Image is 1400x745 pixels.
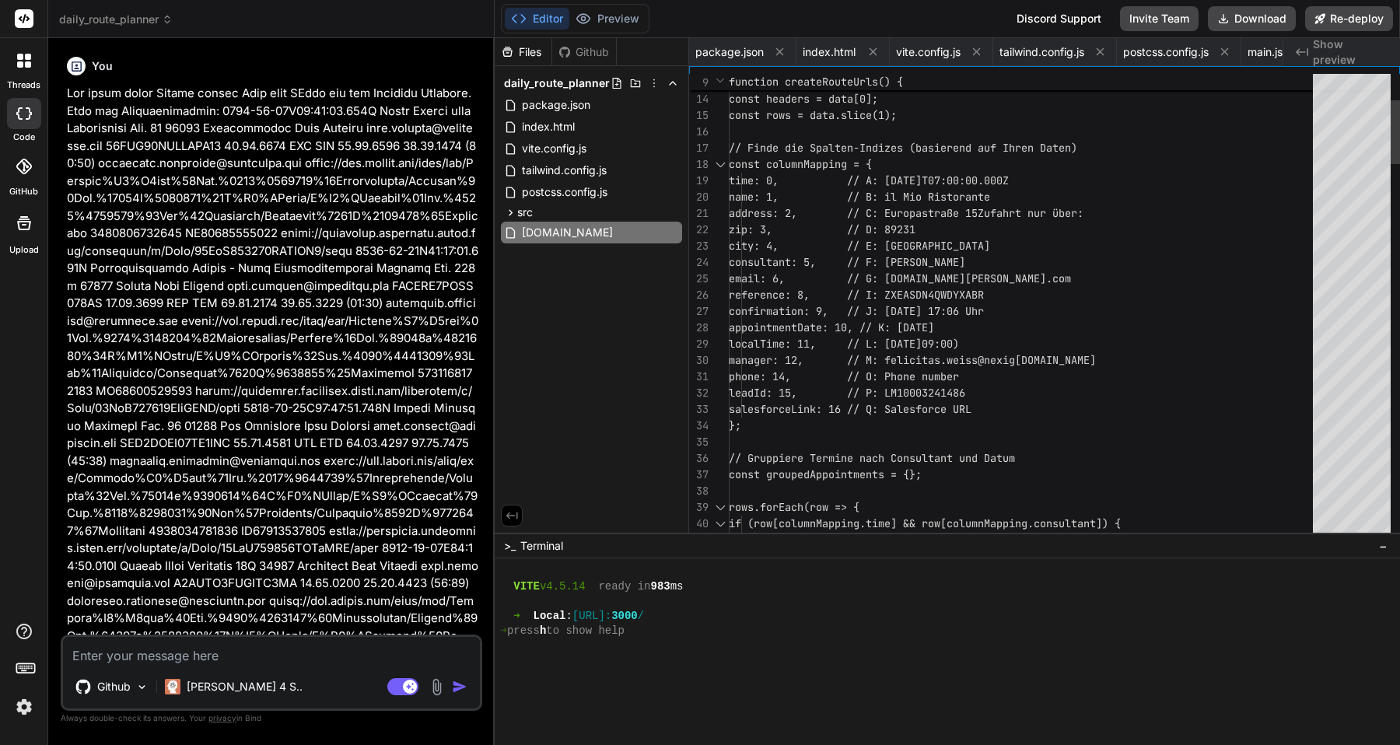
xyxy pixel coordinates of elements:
span: main.jsx [1248,44,1289,60]
p: Always double-check its answers. Your in Bind [61,711,482,726]
div: 37 [689,467,709,483]
span: [DOMAIN_NAME] [520,223,614,242]
div: 38 [689,483,709,499]
div: 28 [689,320,709,336]
div: Github [552,44,616,60]
span: [URL]: [572,609,611,624]
span: confirmation: 9, // J: [DATE] 17:06 U [729,304,971,318]
span: appointmentDate: 10, // K: [DATE] [729,320,934,334]
span: n Daten) [1027,141,1077,155]
div: 22 [689,222,709,238]
span: function createRouteUrls() { [729,75,903,89]
h6: You [92,58,113,74]
span: ➜ [513,609,520,624]
button: Re-deploy [1305,6,1393,31]
div: 24 [689,254,709,271]
div: 25 [689,271,709,287]
span: h [540,624,546,638]
label: Upload [9,243,39,257]
div: 26 [689,287,709,303]
span: ready in [598,579,650,594]
div: 39 [689,499,709,516]
span: src [517,205,533,220]
span: localTime: 11, // L: [DATE]09:00) [729,337,959,351]
div: 36 [689,450,709,467]
span: ms [670,579,684,594]
div: 34 [689,418,709,434]
span: package.json [695,44,764,60]
span: const columnMapping = { [729,157,872,171]
div: 35 [689,434,709,450]
label: GitHub [9,185,38,198]
span: const headers = data[0]; [729,92,878,106]
label: code [13,131,35,144]
div: 16 [689,124,709,140]
img: icon [452,679,467,694]
button: Preview [569,8,646,30]
span: 00Z [990,173,1009,187]
div: 41 [689,532,709,548]
span: Terminal [520,538,563,554]
span: const rows = data.slice(1); [729,108,897,122]
span: ng.consultant]) { [1015,516,1121,530]
span: to show help [546,624,625,638]
div: 17 [689,140,709,156]
span: privacy [208,713,236,722]
div: 23 [689,238,709,254]
span: city: 4, // E: [GEOGRAPHIC_DATA] [729,239,990,253]
span: // Finde die Spalten-Indizes (basierend auf Ihre [729,141,1027,155]
p: [PERSON_NAME] 4 S.. [187,679,303,694]
span: // Gruppiere Termine nach Consultant und Datum [729,451,1015,465]
div: Click to collapse the range. [710,156,730,173]
span: / [638,609,644,624]
div: 18 [689,156,709,173]
span: }; [729,418,741,432]
div: Files [495,44,551,60]
span: index.html [520,117,576,136]
span: ➜ [501,624,507,638]
span: name: 1, // B: il Mio Ristorante [729,190,990,204]
div: 19 [689,173,709,189]
span: 3000 [611,609,638,624]
span: daily_route_planner [504,75,610,91]
button: Download [1208,6,1296,31]
span: package.json [520,96,592,114]
button: − [1376,533,1391,558]
div: 21 [689,205,709,222]
span: press [507,624,540,638]
span: manager: 12, // M: felicitas.weiss@nexig [729,353,1015,367]
span: hr [971,304,984,318]
img: settings [11,694,37,720]
span: Zufahrt nur über: [978,206,1083,220]
span: tailwind.config.js [520,161,608,180]
span: salesforceLink: 16 // Q: Salesforce URL [729,402,971,416]
span: email: 6, // G: [DOMAIN_NAME][PERSON_NAME] [729,271,1046,285]
div: 31 [689,369,709,385]
span: tailwind.config.js [999,44,1084,60]
label: threads [7,79,40,92]
div: Click to collapse the range. [710,499,730,516]
span: vite.config.js [520,139,588,158]
span: : [565,609,572,624]
img: Pick Models [135,680,149,694]
div: 32 [689,385,709,401]
div: Click to collapse the range. [710,516,730,532]
span: VITE [513,579,540,594]
img: Claude 4 Sonnet [165,679,180,694]
div: 40 [689,516,709,532]
span: zip: 3, // D: 89231 [729,222,915,236]
span: 983 [651,579,670,594]
div: 29 [689,336,709,352]
span: .com [1046,271,1071,285]
span: address: 2, // C: Europastraße 15 [729,206,978,220]
span: >_ [504,538,516,554]
button: Editor [505,8,569,30]
span: 9 [689,75,709,91]
span: vite.config.js [896,44,961,60]
div: 15 [689,107,709,124]
p: Github [97,679,131,694]
span: v4.5.14 [540,579,586,594]
span: index.html [803,44,856,60]
span: reference: 8, // I: ZXEASDN4QWDYXABR [729,288,984,302]
span: leadId: 15, // P: LM10003241486 [729,386,965,400]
